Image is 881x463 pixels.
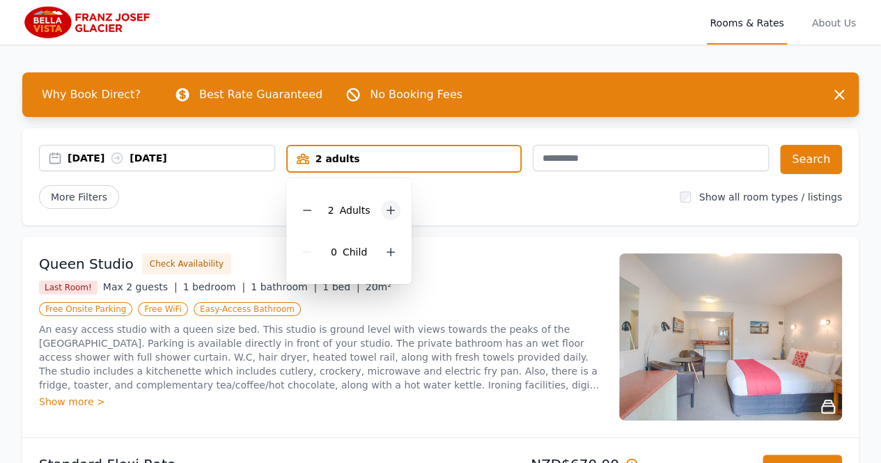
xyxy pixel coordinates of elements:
[39,395,602,409] div: Show more >
[39,322,602,392] p: An easy access studio with a queen size bed. This studio is ground level with views towards the p...
[138,302,188,316] span: Free WiFi
[370,86,462,103] p: No Booking Fees
[142,253,231,274] button: Check Availability
[103,281,178,292] span: Max 2 guests |
[68,151,274,165] div: [DATE] [DATE]
[366,281,391,292] span: 20m²
[343,246,367,258] span: Child
[39,302,132,316] span: Free Onsite Parking
[183,281,246,292] span: 1 bedroom |
[31,81,152,109] span: Why Book Direct?
[22,6,156,39] img: Bella Vista Franz Josef Glacier
[328,205,334,216] span: 2
[699,191,842,203] label: Show all room types / listings
[199,86,322,103] p: Best Rate Guaranteed
[251,281,317,292] span: 1 bathroom |
[39,281,98,295] span: Last Room!
[194,302,301,316] span: Easy-Access Bathroom
[780,145,842,174] button: Search
[322,281,359,292] span: 1 bed |
[331,246,337,258] span: 0
[39,254,134,274] h3: Queen Studio
[39,185,119,209] span: More Filters
[288,152,521,166] div: 2 adults
[340,205,371,216] span: Adult s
